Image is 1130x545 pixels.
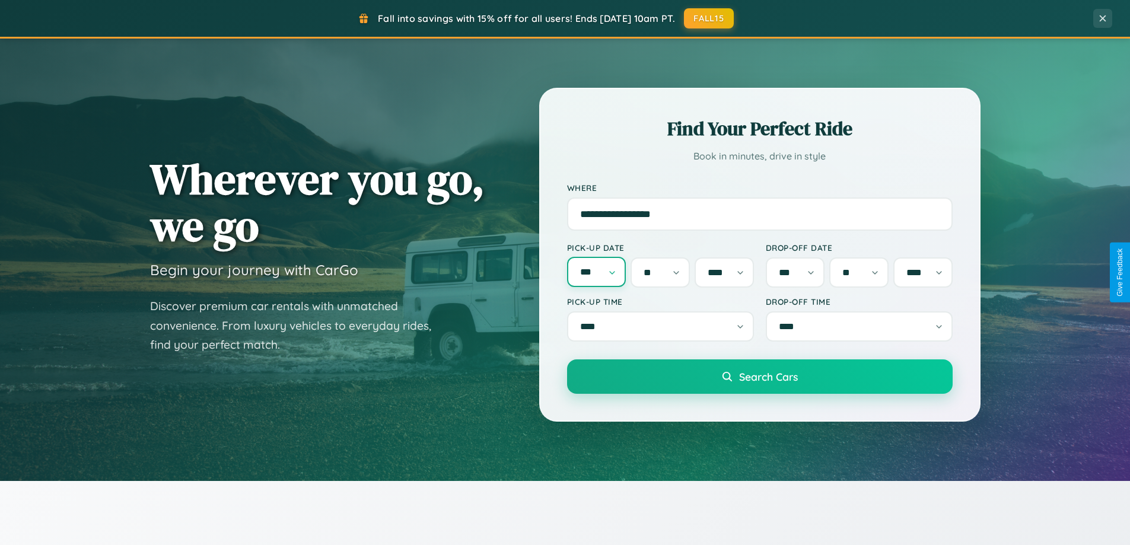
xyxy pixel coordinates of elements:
[150,261,358,279] h3: Begin your journey with CarGo
[739,370,798,383] span: Search Cars
[378,12,675,24] span: Fall into savings with 15% off for all users! Ends [DATE] 10am PT.
[150,155,485,249] h1: Wherever you go, we go
[766,243,953,253] label: Drop-off Date
[567,116,953,142] h2: Find Your Perfect Ride
[684,8,734,28] button: FALL15
[1116,248,1124,297] div: Give Feedback
[567,297,754,307] label: Pick-up Time
[567,243,754,253] label: Pick-up Date
[567,148,953,165] p: Book in minutes, drive in style
[567,183,953,193] label: Where
[766,297,953,307] label: Drop-off Time
[150,297,447,355] p: Discover premium car rentals with unmatched convenience. From luxury vehicles to everyday rides, ...
[567,359,953,394] button: Search Cars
